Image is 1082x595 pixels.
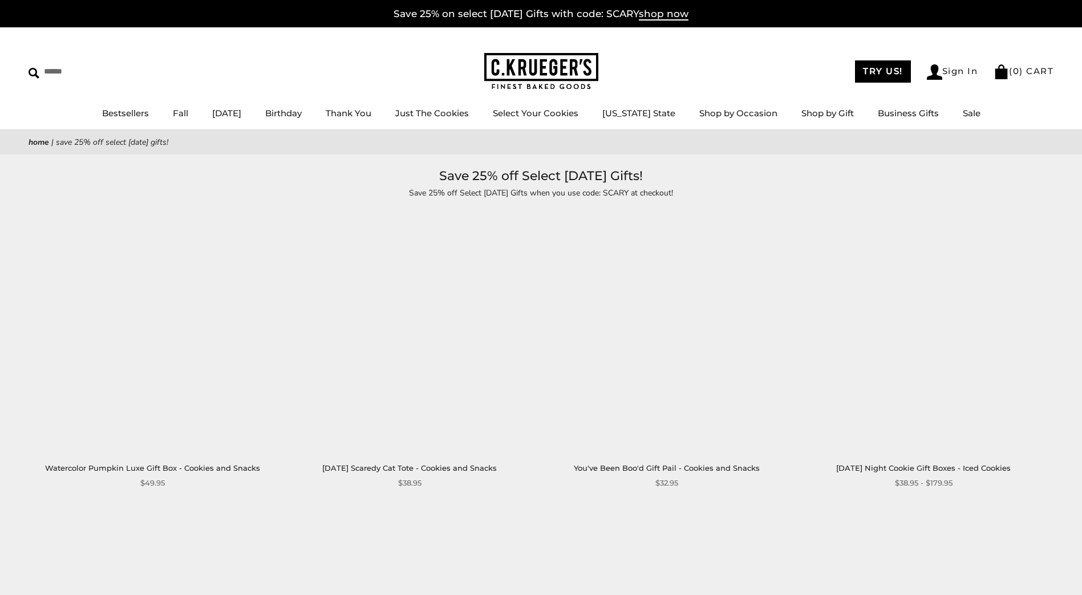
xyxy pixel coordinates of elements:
[804,211,1044,451] a: Halloween Night Cookie Gift Boxes - Iced Cookies
[395,108,469,119] a: Just The Cookies
[855,60,911,83] a: TRY US!
[290,211,530,451] a: Halloween Scaredy Cat Tote - Cookies and Snacks
[29,68,39,79] img: Search
[279,186,804,199] p: Save 25% off Select [DATE] Gifts when you use code: SCARY at checkout!
[45,463,260,472] a: Watercolor Pumpkin Luxe Gift Box - Cookies and Snacks
[140,477,165,489] span: $49.95
[29,136,1053,149] nav: breadcrumbs
[493,108,578,119] a: Select Your Cookies
[102,108,149,119] a: Bestsellers
[398,477,422,489] span: $38.95
[1013,66,1020,76] span: 0
[484,53,598,90] img: C.KRUEGER'S
[699,108,777,119] a: Shop by Occasion
[878,108,939,119] a: Business Gifts
[212,108,241,119] a: [DATE]
[265,108,302,119] a: Birthday
[963,108,980,119] a: Sale
[546,211,787,451] a: You've Been Boo'd Gift Pail - Cookies and Snacks
[994,64,1009,79] img: Bag
[173,108,188,119] a: Fall
[927,64,942,80] img: Account
[322,463,497,472] a: [DATE] Scaredy Cat Tote - Cookies and Snacks
[33,211,273,451] a: Watercolor Pumpkin Luxe Gift Box - Cookies and Snacks
[639,8,688,21] span: shop now
[46,166,1036,186] h1: Save 25% off Select [DATE] Gifts!
[836,463,1011,472] a: [DATE] Night Cookie Gift Boxes - Iced Cookies
[29,137,49,148] a: Home
[394,8,688,21] a: Save 25% on select [DATE] Gifts with code: SCARYshop now
[51,137,54,148] span: |
[801,108,854,119] a: Shop by Gift
[29,63,164,80] input: Search
[895,477,953,489] span: $38.95 - $179.95
[994,66,1053,76] a: (0) CART
[574,463,760,472] a: You've Been Boo'd Gift Pail - Cookies and Snacks
[655,477,678,489] span: $32.95
[602,108,675,119] a: [US_STATE] State
[927,64,978,80] a: Sign In
[56,137,168,148] span: Save 25% off Select [DATE] Gifts!
[326,108,371,119] a: Thank You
